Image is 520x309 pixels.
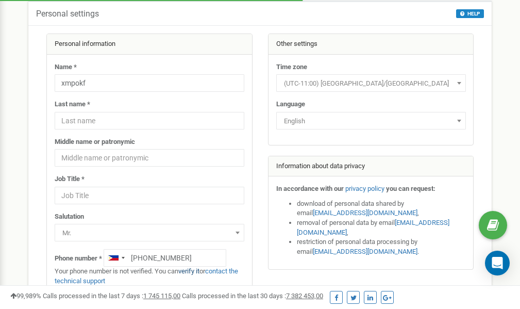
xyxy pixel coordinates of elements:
label: Name * [55,62,77,72]
label: Middle name or patronymic [55,137,135,147]
label: Time zone [276,62,307,72]
span: English [280,114,462,128]
input: Middle name or patronymic [55,149,244,167]
span: 99,989% [10,292,41,300]
strong: In accordance with our [276,185,344,192]
div: Telephone country code [104,250,128,266]
span: Mr. [55,224,244,241]
input: Job Title [55,187,244,204]
a: privacy policy [345,185,384,192]
span: (UTC-11:00) Pacific/Midway [280,76,462,91]
strong: you can request: [386,185,435,192]
a: verify it [178,267,199,275]
a: [EMAIL_ADDRESS][DOMAIN_NAME] [297,219,449,236]
button: HELP [456,9,484,18]
h5: Personal settings [36,9,99,19]
label: Job Title * [55,174,85,184]
span: (UTC-11:00) Pacific/Midway [276,74,466,92]
div: Open Intercom Messenger [485,251,510,275]
span: Calls processed in the last 7 days : [43,292,180,300]
span: Mr. [58,226,241,240]
li: removal of personal data by email , [297,218,466,237]
label: Last name * [55,100,90,109]
input: +1-800-555-55-55 [104,249,226,267]
label: Language [276,100,305,109]
input: Last name [55,112,244,129]
a: contact the technical support [55,267,238,285]
input: Name [55,74,244,92]
a: [EMAIL_ADDRESS][DOMAIN_NAME] [313,248,417,255]
u: 1 745 115,00 [143,292,180,300]
li: restriction of personal data processing by email . [297,237,466,256]
label: Salutation [55,212,84,222]
a: [EMAIL_ADDRESS][DOMAIN_NAME] [313,209,417,217]
p: Your phone number is not verified. You can or [55,267,244,286]
div: Personal information [47,34,252,55]
div: Other settings [269,34,474,55]
span: Calls processed in the last 30 days : [182,292,323,300]
u: 7 382 453,00 [286,292,323,300]
label: Phone number * [55,254,102,264]
div: Information about data privacy [269,156,474,177]
li: download of personal data shared by email , [297,199,466,218]
span: English [276,112,466,129]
